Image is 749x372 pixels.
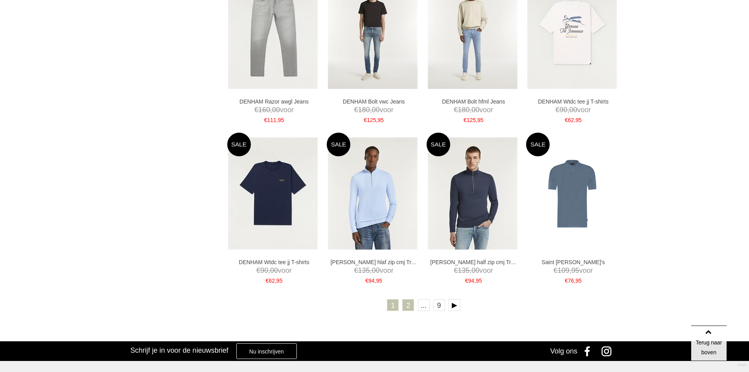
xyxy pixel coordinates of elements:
a: Saint [PERSON_NAME]'s [530,259,616,266]
span: , [375,278,376,284]
div: Volg ons [550,341,577,361]
a: 2 [402,299,414,311]
span: € [454,267,458,274]
span: 160 [258,106,270,114]
span: 180 [458,106,469,114]
span: , [474,278,476,284]
span: , [569,267,571,274]
span: 76 [568,278,574,284]
span: 135 [358,267,370,274]
span: , [469,106,471,114]
img: DENHAM Roger hlaf zip cmj Truien [328,137,418,250]
span: € [465,278,468,284]
span: € [364,117,367,123]
span: , [275,278,276,284]
span: 95 [278,117,284,123]
a: DENHAM Wtdc tee jj T-shirts [231,259,317,266]
span: 95 [276,278,283,284]
a: Nu inschrijven [236,343,297,359]
span: 62 [269,278,275,284]
span: € [266,278,269,284]
span: , [268,267,270,274]
span: voor [530,105,616,115]
span: € [254,106,258,114]
a: 1 [387,299,399,311]
span: 95 [576,117,582,123]
span: 109 [558,267,569,274]
span: 180 [358,106,370,114]
a: Divide [737,360,747,370]
span: 95 [377,117,384,123]
span: voor [231,266,317,276]
span: 95 [576,278,582,284]
img: DENHAM Wtdc tee jj T-shirts [228,137,318,250]
span: voor [231,105,317,115]
span: € [354,267,358,274]
h3: Schrijf je in voor de nieuwsbrief [131,346,228,355]
a: [PERSON_NAME] half zip cmj Truien [430,259,517,266]
span: 125 [367,117,376,123]
span: , [376,117,377,123]
span: 90 [260,267,268,274]
span: 00 [471,106,479,114]
span: 125 [467,117,476,123]
span: € [365,278,368,284]
span: voor [430,266,517,276]
span: 94 [468,278,475,284]
span: , [469,267,471,274]
span: 90 [559,106,567,114]
span: , [567,106,569,114]
span: 94 [368,278,375,284]
a: DENHAM Bolt vwc Jeans [331,98,417,105]
a: Terug naar boven [691,326,727,361]
span: 111 [267,117,276,123]
span: voor [331,105,417,115]
a: Instagram [599,341,618,361]
span: € [464,117,467,123]
span: 95 [477,117,484,123]
a: DENHAM Razor awgl Jeans [231,98,317,105]
span: 00 [372,267,380,274]
span: 135 [458,267,469,274]
span: 00 [272,106,280,114]
span: € [565,117,568,123]
span: 00 [471,267,479,274]
span: 00 [372,106,380,114]
span: , [270,106,272,114]
span: 00 [569,106,577,114]
span: € [256,267,260,274]
span: , [370,267,372,274]
span: , [276,117,278,123]
span: voor [331,266,417,276]
img: Saint Steve Stanley Polo's [526,139,618,249]
span: € [354,106,358,114]
a: DENHAM Bolt hfml Jeans [430,98,517,105]
img: DENHAM Roger half zip cmj Truien [428,137,517,250]
span: € [454,106,458,114]
span: , [574,117,576,123]
span: € [554,267,558,274]
span: voor [530,266,616,276]
a: [PERSON_NAME] hlaf zip cmj Truien [331,259,417,266]
span: ... [418,299,430,311]
a: DENHAM Wtdc tee jj T-shirts [530,98,616,105]
a: Facebook [579,341,599,361]
span: 95 [376,278,382,284]
span: , [370,106,372,114]
span: 62 [568,117,574,123]
span: 95 [476,278,482,284]
span: 00 [270,267,278,274]
a: 9 [433,299,445,311]
span: € [264,117,267,123]
span: , [476,117,477,123]
span: € [556,106,559,114]
span: voor [430,105,517,115]
span: 95 [571,267,579,274]
span: , [574,278,576,284]
span: € [565,278,568,284]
